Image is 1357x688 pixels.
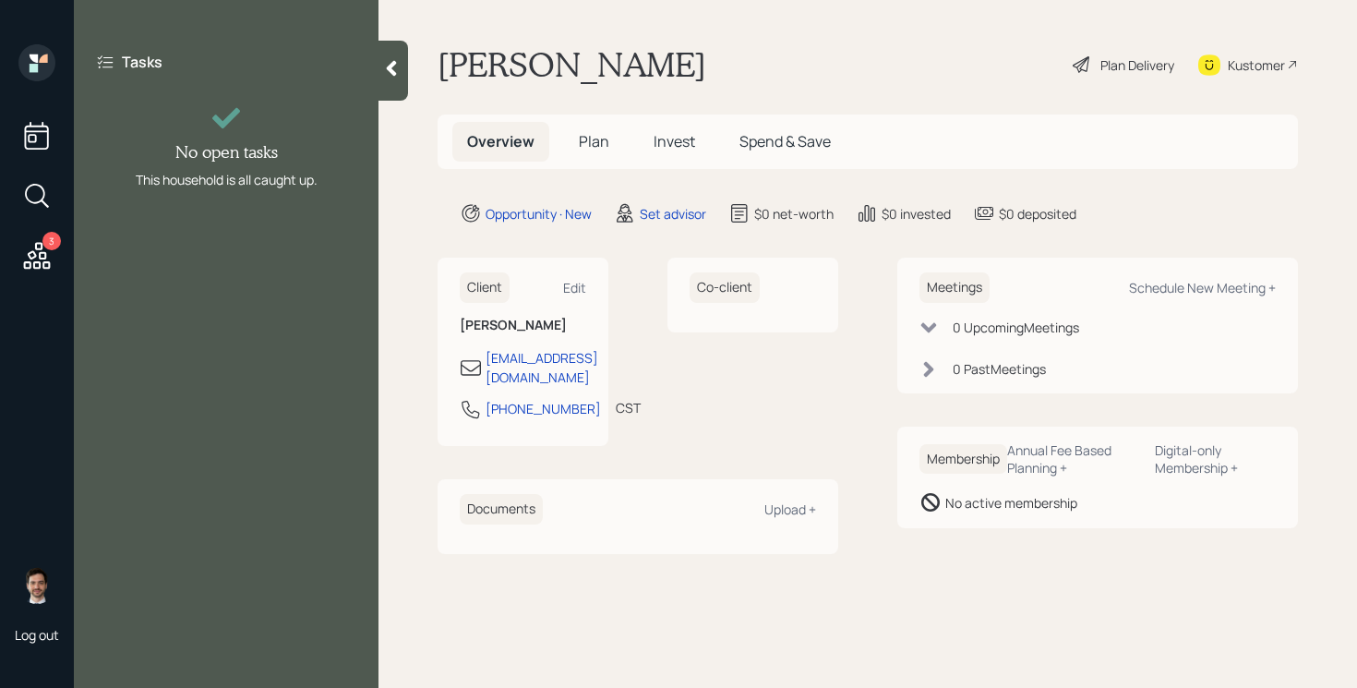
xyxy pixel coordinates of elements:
div: 3 [42,232,61,250]
div: Annual Fee Based Planning + [1007,441,1140,477]
h1: [PERSON_NAME] [438,44,706,85]
div: 0 Upcoming Meeting s [953,318,1079,337]
div: Schedule New Meeting + [1129,279,1276,296]
div: $0 net-worth [754,204,834,223]
span: Invest [654,131,695,151]
div: This household is all caught up. [136,170,318,189]
div: [EMAIL_ADDRESS][DOMAIN_NAME] [486,348,598,387]
span: Overview [467,131,534,151]
div: Log out [15,626,59,644]
h6: Documents [460,494,543,525]
h6: [PERSON_NAME] [460,318,586,333]
div: Set advisor [640,204,706,223]
h6: Client [460,272,510,303]
div: Upload + [764,501,816,518]
label: Tasks [122,52,162,72]
h6: Membership [919,444,1007,475]
span: Plan [579,131,609,151]
div: Digital-only Membership + [1155,441,1276,477]
div: Plan Delivery [1100,55,1174,75]
div: $0 deposited [999,204,1076,223]
div: CST [616,398,641,417]
div: Kustomer [1228,55,1285,75]
img: jonah-coleman-headshot.png [18,567,55,604]
h6: Meetings [919,272,990,303]
h6: Co-client [690,272,760,303]
div: [PHONE_NUMBER] [486,399,601,418]
div: No active membership [945,493,1077,513]
h4: No open tasks [175,142,278,163]
div: 0 Past Meeting s [953,359,1046,379]
span: Spend & Save [739,131,831,151]
div: $0 invested [882,204,951,223]
div: Edit [563,279,586,296]
div: Opportunity · New [486,204,592,223]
